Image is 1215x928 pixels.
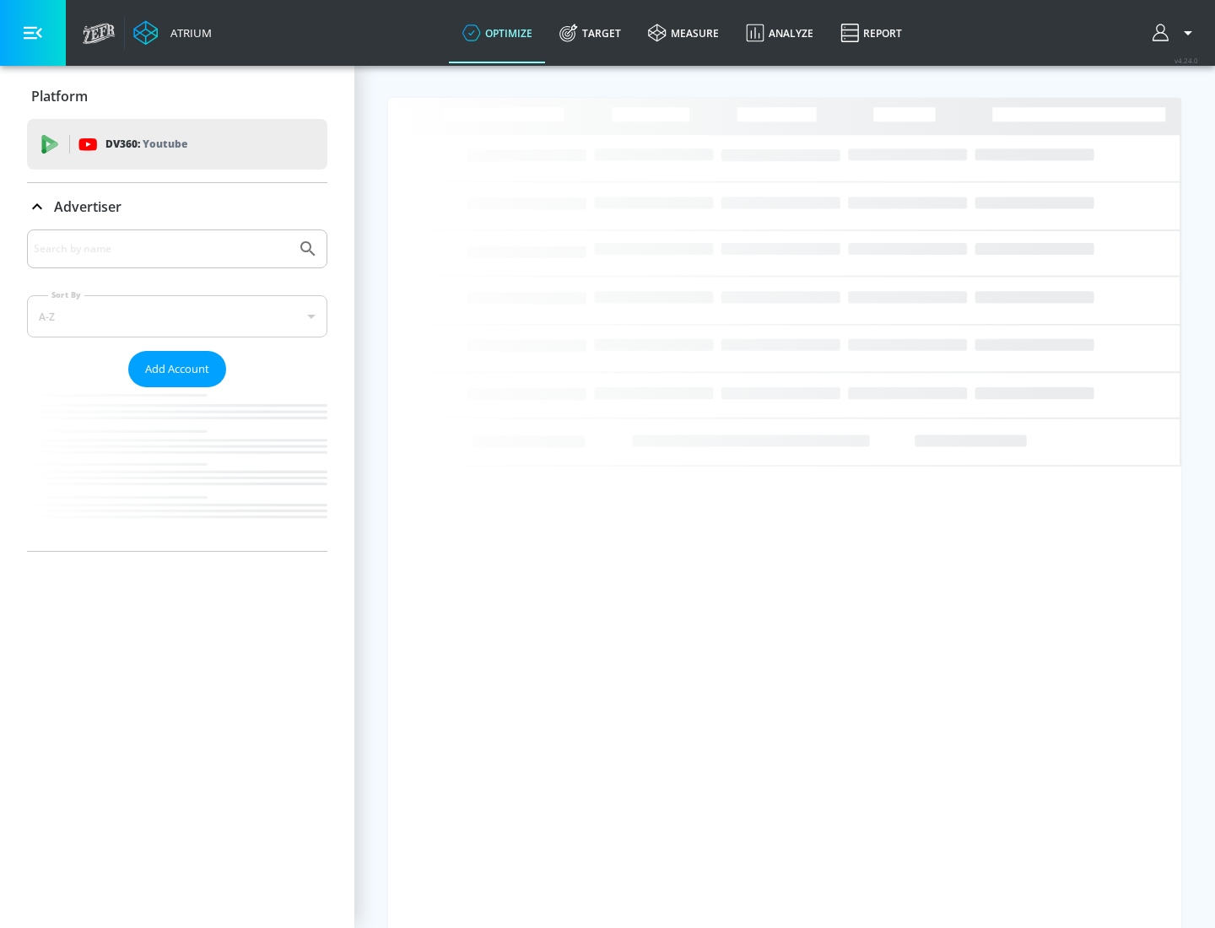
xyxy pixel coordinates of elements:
p: Platform [31,87,88,105]
a: measure [634,3,732,63]
div: Atrium [164,25,212,40]
div: Advertiser [27,229,327,551]
span: Add Account [145,359,209,379]
div: Advertiser [27,183,327,230]
button: Add Account [128,351,226,387]
div: Platform [27,73,327,120]
div: A-Z [27,295,327,337]
input: Search by name [34,238,289,260]
span: v 4.24.0 [1174,56,1198,65]
a: Report [827,3,915,63]
label: Sort By [48,289,84,300]
a: Target [546,3,634,63]
a: optimize [449,3,546,63]
a: Analyze [732,3,827,63]
div: DV360: Youtube [27,119,327,170]
p: DV360: [105,135,187,154]
p: Advertiser [54,197,121,216]
nav: list of Advertiser [27,387,327,551]
p: Youtube [143,135,187,153]
a: Atrium [133,20,212,46]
